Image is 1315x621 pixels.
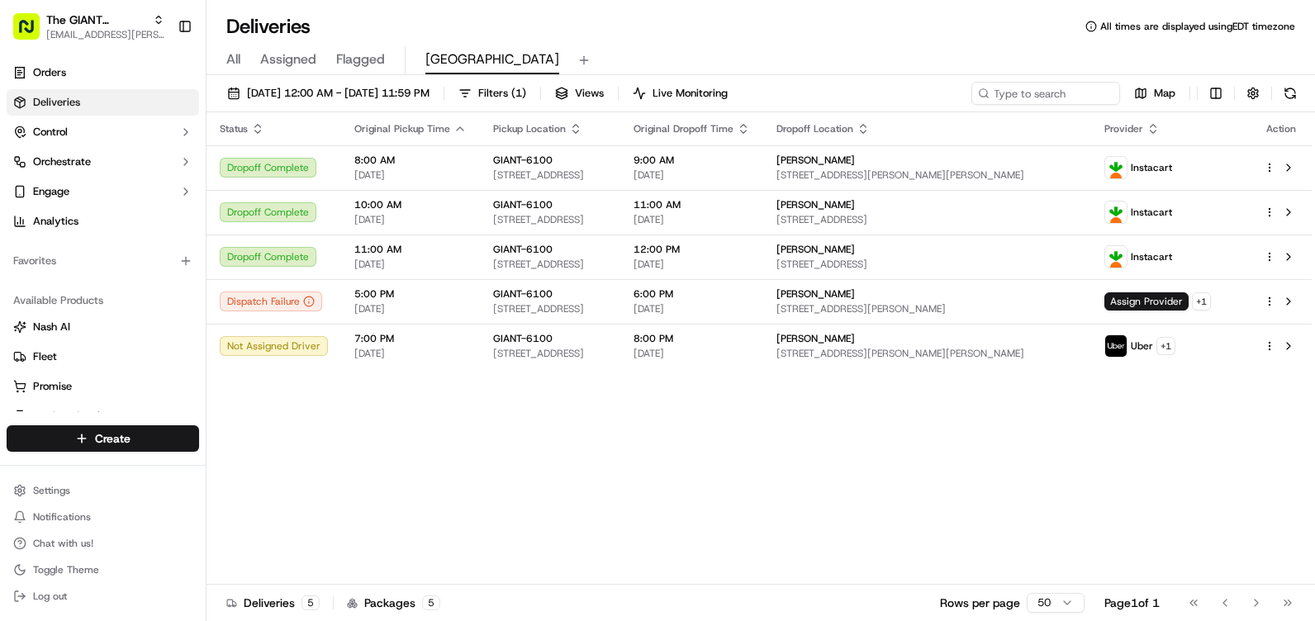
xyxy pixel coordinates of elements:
span: Filters [478,86,526,101]
span: [STREET_ADDRESS] [493,302,607,315]
span: [DATE] 12:00 AM - [DATE] 11:59 PM [247,86,430,101]
button: Settings [7,479,199,502]
div: Favorites [7,248,199,274]
a: Fleet [13,349,192,364]
span: Orchestrate [33,154,91,169]
span: 11:00 AM [354,243,467,256]
button: [DATE] 12:00 AM - [DATE] 11:59 PM [220,82,437,105]
span: [DATE] [354,213,467,226]
div: Action [1264,122,1298,135]
button: Views [548,82,611,105]
span: [STREET_ADDRESS] [493,347,607,360]
span: [DATE] [634,258,750,271]
span: [DATE] [634,347,750,360]
span: 8:00 PM [634,332,750,345]
span: 6:00 PM [634,287,750,301]
span: 8:00 AM [354,154,467,167]
span: [PERSON_NAME] [776,243,855,256]
span: 11:00 AM [634,198,750,211]
span: [DATE] [634,168,750,182]
button: +1 [1156,337,1175,355]
button: +1 [1192,292,1211,310]
h1: Deliveries [226,13,311,40]
span: Uber [1131,339,1153,353]
img: profile_instacart_ahold_partner.png [1105,201,1127,223]
div: Page 1 of 1 [1104,595,1160,611]
span: 12:00 PM [634,243,750,256]
span: [DATE] [354,258,467,271]
img: profile_instacart_ahold_partner.png [1105,157,1127,178]
button: Engage [7,178,199,205]
span: [DATE] [354,168,467,182]
span: Assign Provider [1104,292,1189,310]
div: Packages [347,595,440,611]
span: Provider [1104,122,1143,135]
span: Analytics [33,214,78,229]
button: Notifications [7,505,199,529]
button: Live Monitoring [625,82,735,105]
button: Product Catalog [7,403,199,429]
button: Dispatch Failure [220,292,322,311]
a: Promise [13,379,192,394]
span: Views [575,86,604,101]
button: Promise [7,373,199,400]
span: [STREET_ADDRESS] [493,168,607,182]
button: Toggle Theme [7,558,199,581]
button: Chat with us! [7,532,199,555]
span: Chat with us! [33,537,93,550]
a: Product Catalog [13,409,192,424]
a: Orders [7,59,199,86]
span: Control [33,125,68,140]
button: The GIANT Company [46,12,146,28]
span: Engage [33,184,69,199]
span: GIANT-6100 [493,332,553,345]
button: Filters(1) [451,82,534,105]
span: [STREET_ADDRESS][PERSON_NAME] [776,302,1078,315]
button: Orchestrate [7,149,199,175]
span: Instacart [1131,250,1172,263]
input: Type to search [971,82,1120,105]
img: profile_instacart_ahold_partner.png [1105,246,1127,268]
span: [DATE] [634,302,750,315]
button: Nash AI [7,314,199,340]
span: [PERSON_NAME] [776,332,855,345]
div: 5 [422,595,440,610]
span: 5:00 PM [354,287,467,301]
span: Promise [33,379,72,394]
span: [DATE] [354,347,467,360]
span: Flagged [336,50,385,69]
a: Nash AI [13,320,192,334]
span: [DATE] [354,302,467,315]
span: Log out [33,590,67,603]
span: All [226,50,240,69]
span: [STREET_ADDRESS] [493,258,607,271]
a: Deliveries [7,89,199,116]
span: Instacart [1131,206,1172,219]
span: Toggle Theme [33,563,99,576]
span: [STREET_ADDRESS][PERSON_NAME][PERSON_NAME] [776,168,1078,182]
span: Assigned [260,50,316,69]
button: Refresh [1279,82,1302,105]
a: Analytics [7,208,199,235]
span: Fleet [33,349,57,364]
span: 10:00 AM [354,198,467,211]
span: Instacart [1131,161,1172,174]
span: [PERSON_NAME] [776,287,855,301]
span: Live Monitoring [653,86,728,101]
span: Dropoff Location [776,122,853,135]
span: [EMAIL_ADDRESS][PERSON_NAME][DOMAIN_NAME] [46,28,164,41]
img: profile_uber_ahold_partner.png [1105,335,1127,357]
span: 9:00 AM [634,154,750,167]
span: Notifications [33,510,91,524]
span: [STREET_ADDRESS][PERSON_NAME][PERSON_NAME] [776,347,1078,360]
span: [STREET_ADDRESS] [776,213,1078,226]
span: [PERSON_NAME] [776,198,855,211]
span: GIANT-6100 [493,243,553,256]
button: Control [7,119,199,145]
div: 5 [301,595,320,610]
span: [PERSON_NAME] [776,154,855,167]
span: Create [95,430,131,447]
span: [DATE] [634,213,750,226]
